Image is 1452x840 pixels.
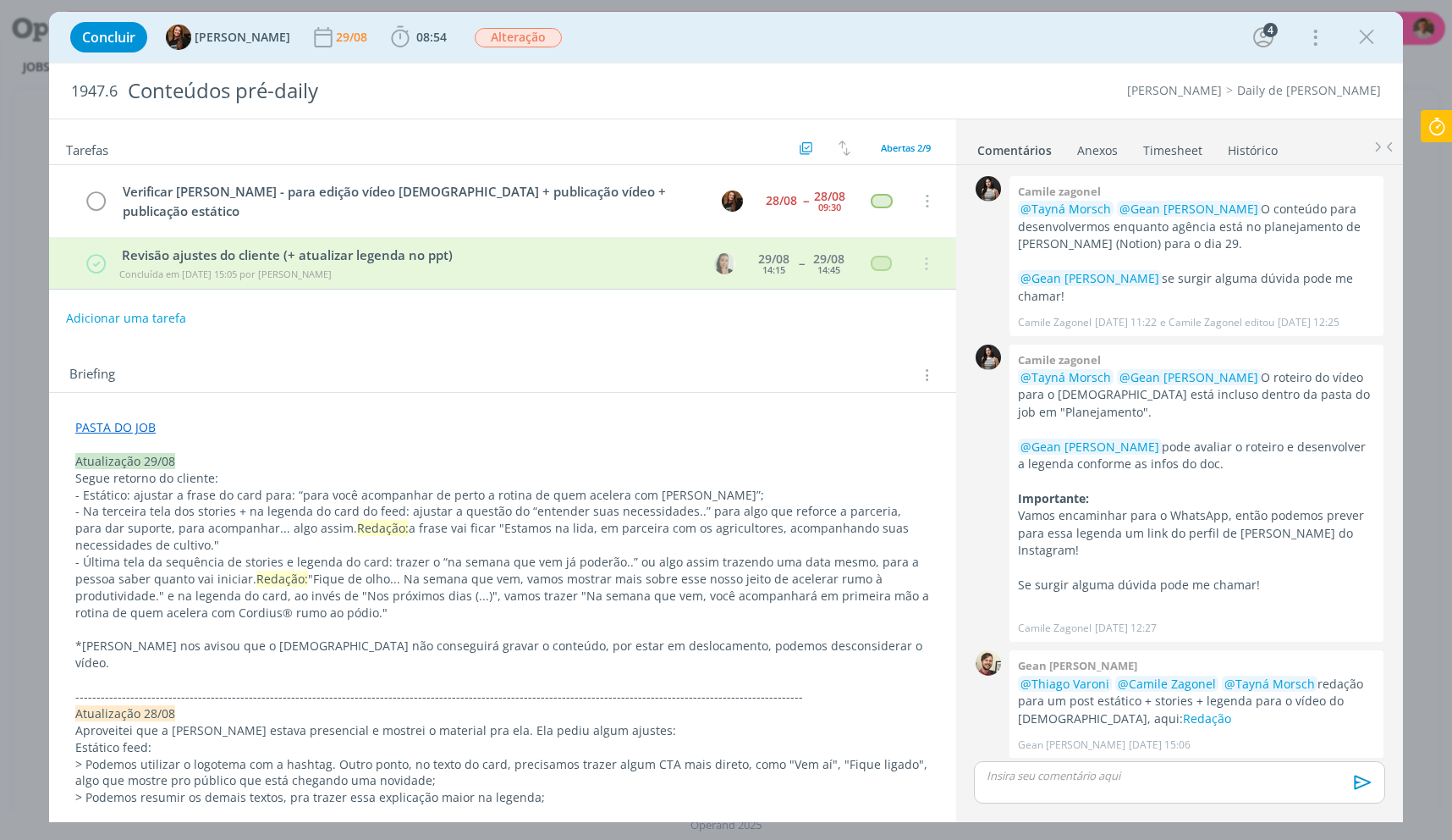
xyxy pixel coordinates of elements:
[66,138,108,158] span: Tarefas
[387,24,451,51] button: 08:54
[416,29,447,45] span: 08:54
[75,705,175,721] span: Atualização 28/08
[75,487,930,504] p: - Estático: ajustar a frase do card para: “para você acompanhar de perto a rotina de quem acelera...
[1018,658,1137,673] b: Gean [PERSON_NAME]
[976,650,1001,676] img: G
[75,739,930,756] p: Estático feed:
[1278,315,1339,330] span: [DATE] 12:25
[75,789,930,806] p: > Podemos resumir os demais textos, pra trazer essa explicação maior na legenda;
[75,554,930,622] p: - Última tela da sequência de stories e legenda do card: trazer o “na semana que vem já poderão.....
[75,722,930,739] p: Aproveitei que a [PERSON_NAME] estava presencial e mostrei o material pra ela. Ela pediu algum aj...
[70,22,147,52] button: Concluir
[803,195,808,207] span: --
[75,419,156,435] a: PASTA DO JOB
[1119,369,1258,385] span: @Gean [PERSON_NAME]
[1224,676,1315,692] span: @Tayná Morsch
[75,453,175,469] span: Atualização 29/08
[1018,369,1375,421] p: O roteiro do vídeo para o [DEMOGRAPHIC_DATA] está incluso dentro da pasta do job em "Planejamento".
[719,188,745,213] button: T
[116,246,698,265] div: Revisão ajustes do cliente (+ atualizar legenda no ppt)
[1018,315,1092,330] p: Camile Zagonel
[121,70,828,112] div: Conteúdos pré-daily
[818,202,841,212] div: 09:30
[817,265,840,274] div: 14:45
[1018,352,1101,367] b: Camile zagonel
[813,253,844,265] div: 29/08
[69,364,115,386] span: Briefing
[1020,270,1159,286] span: @Gean [PERSON_NAME]
[762,265,785,274] div: 14:15
[75,756,930,790] p: > Podemos utilizar o logotema com a hashtag. Outro ponto, no texto do card, precisamos trazer alg...
[976,176,1001,202] img: C
[1095,621,1157,636] span: [DATE] 12:27
[1018,621,1092,636] p: Camile Zagonel
[75,638,930,671] p: *[PERSON_NAME] nos avisou que o [DEMOGRAPHIC_DATA] não conseguirá gravar o conteúdo, por estar em...
[1020,676,1109,692] span: @Thiago Varoni
[1095,315,1157,330] span: [DATE] 11:22
[1020,439,1159,455] span: @Gean [PERSON_NAME]
[758,253,789,265] div: 29/08
[839,141,850,156] img: arrow-down-up.svg
[1119,201,1258,217] span: @Gean [PERSON_NAME]
[75,688,803,705] span: -------------------------------------------------------------------------------------------------...
[1118,676,1216,692] span: @Camile Zagonel
[722,191,743,212] img: T
[195,31,290,43] span: [PERSON_NAME]
[1129,738,1191,753] span: [DATE] 15:06
[1018,201,1375,252] p: O conteúdo para desenvolvermos enquanto agência está no planejamento de [PERSON_NAME] (Notion) pa...
[799,257,804,269] span: --
[49,12,1403,822] div: dialog
[474,27,563,48] button: Alteração
[75,470,930,487] p: Segue retorno do cliente:
[71,82,118,101] span: 1947.6
[976,345,1001,370] img: C
[1142,135,1203,159] a: Timesheet
[1018,270,1375,305] p: se surgir alguma dúvida pode me chamar!
[75,806,930,823] p: > Na legenda, deixar claro que a pessoa vai "acompanhar aqui", nas próprias redes de [PERSON_NAME...
[82,30,135,44] span: Concluir
[1018,577,1375,594] p: Se surgir alguma dúvida pode me chamar!
[1018,184,1101,199] b: Camile zagonel
[1018,490,1089,506] strong: Importante:
[1183,710,1231,727] a: Redação
[1227,135,1279,159] a: Histórico
[357,520,409,536] span: Redação:
[1018,507,1375,559] p: Vamos encaminhar para o WhatsApp, então podemos prever para essa legenda um link do perfil de [PE...
[475,28,562,47] span: Alteração
[115,181,706,221] div: Verificar [PERSON_NAME] - para edição vídeo [DEMOGRAPHIC_DATA] + publicação vídeo + publicação es...
[166,25,191,50] img: T
[75,503,930,554] p: - Na terceira tela dos stories + na legenda do card do feed: ajustar a questão do “entender suas ...
[1018,439,1375,473] p: pode avaliar o roteiro e desenvolver a legenda conforme as infos do doc.
[1018,676,1375,727] p: redação para um post estático + stories + legenda para o vídeo do [DEMOGRAPHIC_DATA], aqui:
[814,191,845,202] div: 28/08
[1160,315,1274,330] span: e Camile Zagonel editou
[881,141,931,154] span: Abertas 2/9
[766,195,797,207] div: 28/08
[1263,23,1278,37] div: 4
[976,135,1053,159] a: Comentários
[1127,82,1222,98] a: [PERSON_NAME]
[1077,142,1118,159] div: Anexos
[256,571,308,587] span: Redação:
[1020,201,1111,217] span: @Tayná Morsch
[166,25,290,50] button: T[PERSON_NAME]
[1250,24,1277,51] button: 4
[65,303,187,334] button: Adicionar uma tarefa
[336,31,371,43] div: 29/08
[1020,369,1111,385] span: @Tayná Morsch
[1018,738,1125,753] p: Gean [PERSON_NAME]
[119,268,332,280] span: Concluída em [DATE] 15:05 por [PERSON_NAME]
[1237,82,1381,98] a: Daily de [PERSON_NAME]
